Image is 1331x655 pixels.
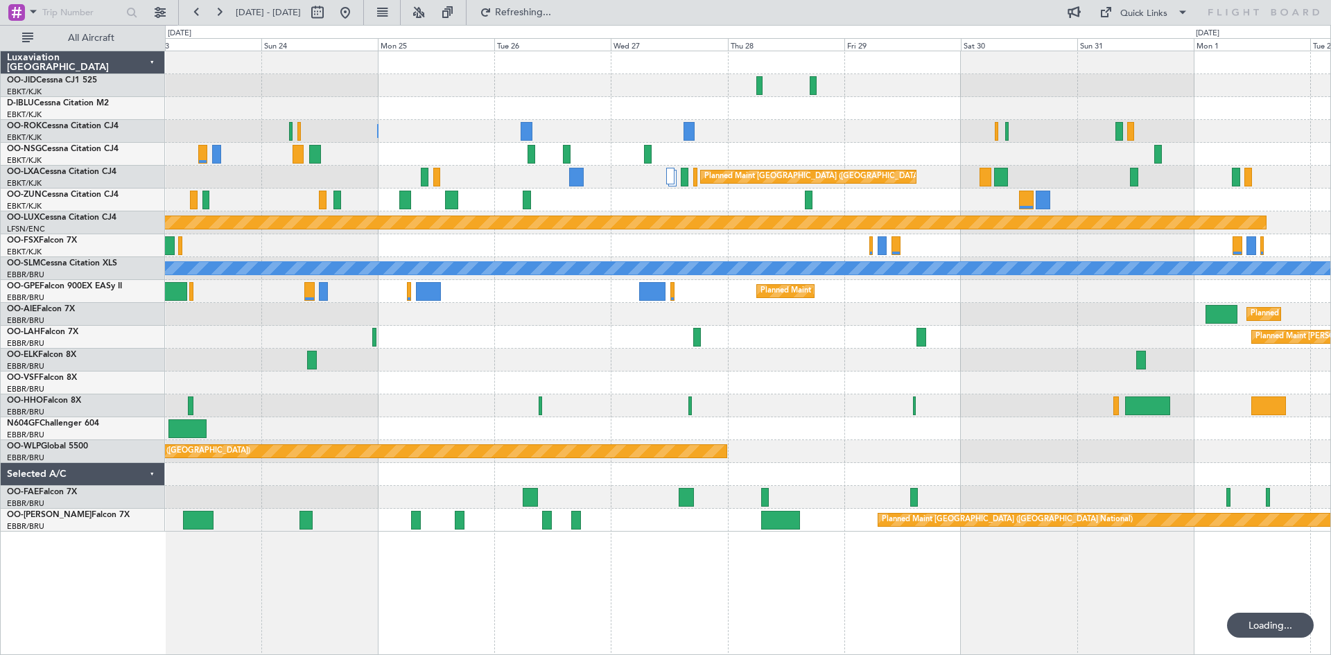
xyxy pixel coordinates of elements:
[7,511,92,519] span: OO-[PERSON_NAME]
[7,292,44,303] a: EBBR/BRU
[7,99,109,107] a: D-IBLUCessna Citation M2
[7,374,77,382] a: OO-VSFFalcon 8X
[7,259,40,268] span: OO-SLM
[7,145,119,153] a: OO-NSGCessna Citation CJ4
[7,453,44,463] a: EBBR/BRU
[7,374,39,382] span: OO-VSF
[1120,7,1167,21] div: Quick Links
[882,509,1133,530] div: Planned Maint [GEOGRAPHIC_DATA] ([GEOGRAPHIC_DATA] National)
[7,488,77,496] a: OO-FAEFalcon 7X
[7,236,77,245] a: OO-FSXFalcon 7X
[7,361,44,372] a: EBBR/BRU
[7,132,42,143] a: EBKT/KJK
[7,87,42,97] a: EBKT/KJK
[7,122,119,130] a: OO-ROKCessna Citation CJ4
[1227,613,1314,638] div: Loading...
[7,305,37,313] span: OO-AIE
[7,76,36,85] span: OO-JID
[42,2,122,23] input: Trip Number
[7,191,42,199] span: OO-ZUN
[7,213,116,222] a: OO-LUXCessna Citation CJ4
[7,430,44,440] a: EBBR/BRU
[7,419,99,428] a: N604GFChallenger 604
[1077,38,1194,51] div: Sun 31
[1093,1,1195,24] button: Quick Links
[7,224,45,234] a: LFSN/ENC
[7,282,40,290] span: OO-GPE
[261,38,378,51] div: Sun 24
[7,270,44,280] a: EBBR/BRU
[704,166,955,187] div: Planned Maint [GEOGRAPHIC_DATA] ([GEOGRAPHIC_DATA] National)
[1194,38,1310,51] div: Mon 1
[7,407,44,417] a: EBBR/BRU
[7,213,40,222] span: OO-LUX
[760,281,1011,302] div: Planned Maint [GEOGRAPHIC_DATA] ([GEOGRAPHIC_DATA] National)
[7,76,97,85] a: OO-JIDCessna CJ1 525
[7,498,44,509] a: EBBR/BRU
[7,442,88,451] a: OO-WLPGlobal 5500
[7,396,81,405] a: OO-HHOFalcon 8X
[7,178,42,189] a: EBKT/KJK
[7,488,39,496] span: OO-FAE
[7,168,40,176] span: OO-LXA
[7,521,44,532] a: EBBR/BRU
[7,305,75,313] a: OO-AIEFalcon 7X
[7,259,117,268] a: OO-SLMCessna Citation XLS
[36,33,146,43] span: All Aircraft
[7,338,44,349] a: EBBR/BRU
[7,155,42,166] a: EBKT/KJK
[1196,28,1219,40] div: [DATE]
[7,191,119,199] a: OO-ZUNCessna Citation CJ4
[7,511,130,519] a: OO-[PERSON_NAME]Falcon 7X
[7,145,42,153] span: OO-NSG
[7,236,39,245] span: OO-FSX
[611,38,727,51] div: Wed 27
[7,201,42,211] a: EBKT/KJK
[7,351,76,359] a: OO-ELKFalcon 8X
[7,384,44,394] a: EBBR/BRU
[961,38,1077,51] div: Sat 30
[494,38,611,51] div: Tue 26
[7,168,116,176] a: OO-LXACessna Citation CJ4
[7,315,44,326] a: EBBR/BRU
[7,282,122,290] a: OO-GPEFalcon 900EX EASy II
[7,351,38,359] span: OO-ELK
[7,122,42,130] span: OO-ROK
[7,419,40,428] span: N604GF
[7,110,42,120] a: EBKT/KJK
[494,8,553,17] span: Refreshing...
[7,328,40,336] span: OO-LAH
[7,247,42,257] a: EBKT/KJK
[728,38,844,51] div: Thu 28
[844,38,961,51] div: Fri 29
[236,6,301,19] span: [DATE] - [DATE]
[378,38,494,51] div: Mon 25
[145,38,261,51] div: Sat 23
[7,396,43,405] span: OO-HHO
[7,442,41,451] span: OO-WLP
[473,1,557,24] button: Refreshing...
[15,27,150,49] button: All Aircraft
[7,99,34,107] span: D-IBLU
[7,328,78,336] a: OO-LAHFalcon 7X
[168,28,191,40] div: [DATE]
